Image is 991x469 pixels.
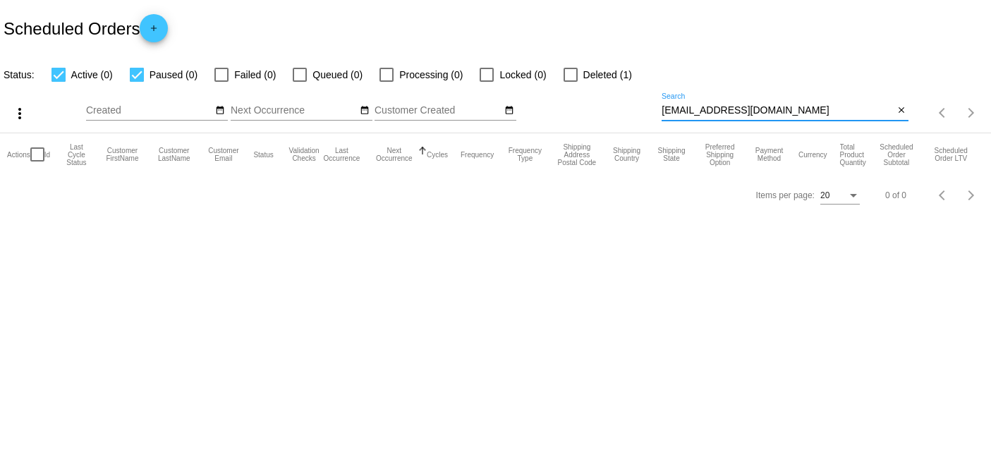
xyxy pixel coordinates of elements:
[4,14,168,42] h2: Scheduled Orders
[461,150,494,159] button: Change sorting for Frequency
[360,105,370,116] mat-icon: date_range
[71,66,113,83] span: Active (0)
[756,190,815,200] div: Items per page:
[86,105,213,116] input: Created
[103,147,142,162] button: Change sorting for CustomerFirstName
[154,147,193,162] button: Change sorting for CustomerLastName
[662,105,894,116] input: Search
[44,150,50,159] button: Change sorting for Id
[753,147,786,162] button: Change sorting for PaymentMethod.Type
[957,99,985,127] button: Next page
[820,190,829,200] span: 20
[150,66,197,83] span: Paused (0)
[506,147,543,162] button: Change sorting for FrequencyType
[894,104,908,118] button: Clear
[504,105,514,116] mat-icon: date_range
[399,66,463,83] span: Processing (0)
[4,69,35,80] span: Status:
[375,105,501,116] input: Customer Created
[215,105,225,116] mat-icon: date_range
[583,66,632,83] span: Deleted (1)
[656,147,687,162] button: Change sorting for ShippingState
[556,143,597,166] button: Change sorting for ShippingPostcode
[322,147,361,162] button: Change sorting for LastOccurrenceUtc
[896,105,906,116] mat-icon: close
[929,99,957,127] button: Previous page
[610,147,643,162] button: Change sorting for ShippingCountry
[798,150,827,159] button: Change sorting for CurrencyIso
[63,143,90,166] button: Change sorting for LastProcessingCycleId
[312,66,363,83] span: Queued (0)
[234,66,276,83] span: Failed (0)
[286,133,322,176] mat-header-cell: Validation Checks
[875,143,918,166] button: Change sorting for Subtotal
[700,143,740,166] button: Change sorting for PreferredShippingOption
[206,147,241,162] button: Change sorting for CustomerEmail
[427,150,448,159] button: Change sorting for Cycles
[931,147,971,162] button: Change sorting for LifetimeValue
[375,147,414,162] button: Change sorting for NextOccurrenceUtc
[7,133,30,176] mat-header-cell: Actions
[885,190,906,200] div: 0 of 0
[840,133,875,176] mat-header-cell: Total Product Quantity
[11,105,28,122] mat-icon: more_vert
[231,105,358,116] input: Next Occurrence
[145,23,162,40] mat-icon: add
[957,181,985,209] button: Next page
[253,150,273,159] button: Change sorting for Status
[499,66,546,83] span: Locked (0)
[820,191,860,201] mat-select: Items per page:
[929,181,957,209] button: Previous page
